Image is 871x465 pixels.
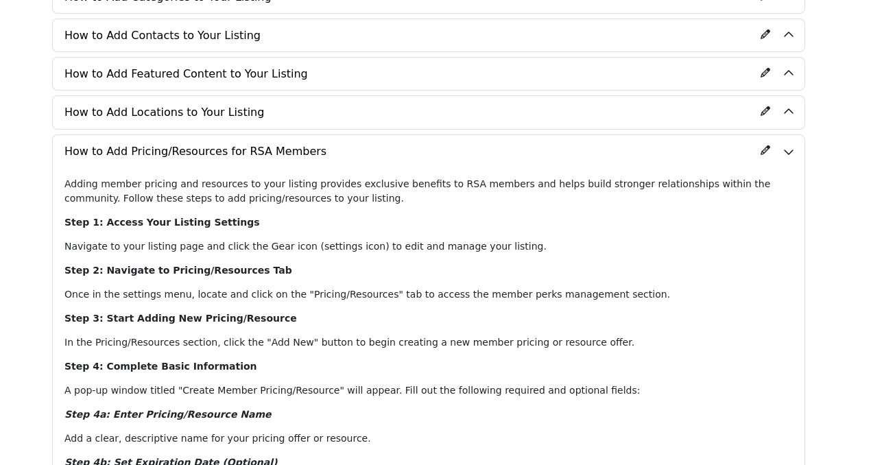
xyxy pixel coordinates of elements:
strong: Step 2: Navigate to Pricing/Resources Tab [64,265,292,276]
strong: Step 4: Complete Basic Information [64,361,257,372]
strong: Step 3: Start Adding New Pricing/Resource [64,313,297,324]
p: Adding member pricing and resources to your listing provides exclusive benefits to RSA members an... [64,177,792,206]
p: In the Pricing/Resources section, click the "Add New" button to begin creating a new member prici... [64,335,792,350]
p: Add a clear, descriptive name for your pricing offer or resource. [64,431,792,446]
button: How to Add Contacts to Your Listing [53,19,783,51]
button: How to Add Featured Content to Your Listing [53,58,783,90]
strong: Step 1: Access Your Listing Settings [64,217,260,228]
p: Once in the settings menu, locate and click on the "Pricing/Resources" tab to access the member p... [64,287,792,302]
p: A pop-up window titled "Create Member Pricing/Resource" will appear. Fill out the following requi... [64,383,792,398]
button: How to Add Pricing/Resources for RSA Members [53,135,783,167]
p: Navigate to your listing page and click the Gear icon (settings icon) to edit and manage your lis... [64,239,792,254]
em: Step 4a: Enter Pricing/Resource Name [64,409,272,420]
button: How to Add Locations to Your Listing [53,96,783,128]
